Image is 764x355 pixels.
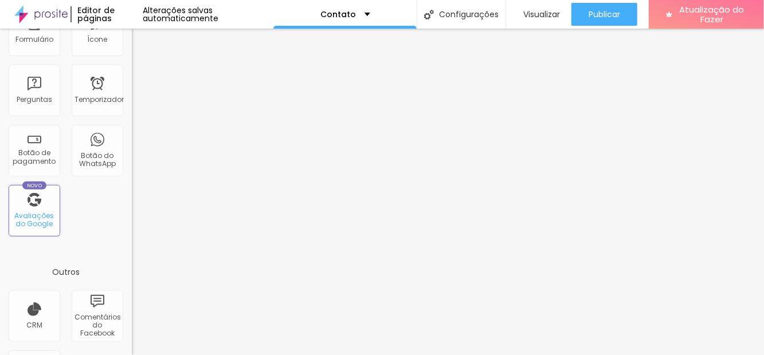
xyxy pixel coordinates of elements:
font: Publicar [589,9,620,20]
img: Ícone [424,10,434,19]
font: Perguntas [17,94,52,104]
font: Botão de pagamento [13,148,56,165]
font: Contato [320,9,356,20]
font: Editor de páginas [77,5,115,24]
font: Visualizar [523,9,560,20]
font: Formulário [15,34,53,44]
font: CRM [26,320,42,330]
font: Configurações [440,9,499,20]
button: Visualizar [506,3,571,26]
font: Comentários do Facebook [75,312,121,338]
font: Botão do WhatsApp [79,151,116,168]
font: Temporizador [75,94,124,104]
button: Publicar [571,3,637,26]
font: Outros [52,266,80,278]
font: Ícone [88,34,108,44]
font: Avaliações do Google [15,211,54,228]
font: Atualização do Fazer [680,3,745,25]
font: Novo [27,182,42,189]
font: Alterações salvas automaticamente [143,5,218,24]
